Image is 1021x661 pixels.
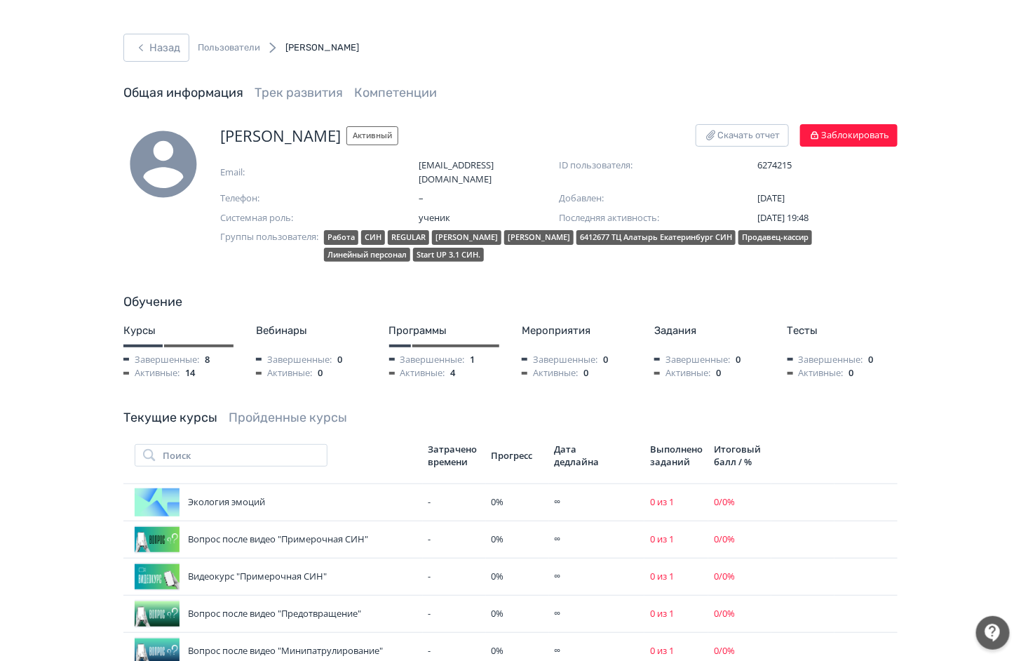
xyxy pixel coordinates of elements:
span: 0 [318,366,323,380]
span: Активные: [123,366,180,380]
button: Назад [123,34,189,62]
a: Текущие курсы [123,410,217,425]
a: Трек развития [255,85,343,100]
span: [DATE] 19:48 [757,211,809,224]
div: Вебинары [256,323,366,339]
span: [DATE] [757,192,785,204]
div: Обучение [123,293,898,312]
span: 0 [736,353,741,367]
span: 0 [603,353,608,367]
div: - [428,607,480,621]
span: Активные: [256,366,312,380]
span: Активные: [654,366,710,380]
div: [PERSON_NAME] [504,230,574,245]
span: Добавлен: [559,192,699,206]
span: 0 из 1 [650,644,674,657]
a: Общая информация [123,85,243,100]
div: Мероприятия [522,323,632,339]
span: Завершенные: [123,353,199,367]
span: Email: [220,166,360,180]
span: Завершенные: [389,353,465,367]
span: [PERSON_NAME] [285,42,359,53]
div: ∞ [555,533,639,547]
div: ∞ [555,495,639,509]
span: 1 [471,353,475,367]
div: СИН [361,230,385,245]
button: Заблокировать [800,124,898,147]
div: [PERSON_NAME] [432,230,501,245]
button: Скачать отчет [696,124,789,147]
div: Продавец-кассир [738,230,812,245]
span: Группы пользователя: [220,230,318,265]
span: Завершенные: [256,353,332,367]
span: 6274215 [757,159,898,173]
span: 0 % [492,644,504,657]
span: 0 [716,366,721,380]
div: Выполнено заданий [650,443,703,468]
span: 0 % [492,570,504,582]
span: 14 [185,366,195,380]
span: 0 / 0 % [714,533,735,545]
span: [EMAIL_ADDRESS][DOMAIN_NAME] [419,159,559,186]
div: Вопрос после видео "Примерочная СИН" [135,526,417,554]
span: 0 % [492,533,504,545]
div: Затрачено времени [428,443,480,468]
div: Задания [654,323,764,339]
span: Системная роль: [220,211,360,225]
span: Телефон: [220,192,360,206]
span: 0 [337,353,342,367]
div: Итоговый балл / % [714,443,766,468]
span: [PERSON_NAME] [220,124,341,147]
span: 0 из 1 [650,570,674,582]
div: - [428,495,480,509]
div: Вопрос после видео "Предотвращение" [135,600,417,628]
div: Видеокурс "Примерочная СИН" [135,563,417,591]
span: Завершенные: [654,353,730,367]
div: REGULAR [388,230,429,245]
span: 0 из 1 [650,607,674,620]
span: 4 [451,366,456,380]
div: Start UP 3.1 СИН. [413,248,484,262]
span: Активные: [522,366,578,380]
span: 0 [583,366,588,380]
div: Прогресс [492,449,543,462]
div: ∞ [555,570,639,584]
div: Тесты [787,323,898,339]
div: ∞ [555,607,639,621]
div: Курсы [123,323,234,339]
span: 0 % [492,495,504,508]
span: – [419,192,559,206]
span: ID пользователя: [559,159,699,173]
div: Экология эмоций [135,488,417,516]
div: 6412677 ТЦ Алатырь Екатеринбург СИН [576,230,736,245]
span: Активные: [389,366,445,380]
span: Активные: [787,366,844,380]
span: Активный [346,126,398,145]
a: Компетенции [354,85,437,100]
span: 0 / 0 % [714,570,735,582]
div: Дата дедлайна [555,443,604,468]
span: ученик [419,211,559,225]
div: Программы [389,323,499,339]
span: 0 из 1 [650,495,674,508]
span: 0 [869,353,874,367]
div: - [428,570,480,584]
span: Завершенные: [787,353,863,367]
div: ∞ [555,644,639,658]
span: 8 [205,353,210,367]
span: Завершенные: [522,353,597,367]
span: 0 / 0 % [714,644,735,657]
span: 0 / 0 % [714,607,735,620]
span: Последняя активность: [559,211,699,225]
div: - [428,533,480,547]
div: Работа [324,230,358,245]
span: 0 / 0 % [714,495,735,508]
span: 0 из 1 [650,533,674,545]
span: 0 % [492,607,504,620]
a: Пользователи [198,41,260,55]
div: Линейный персонал [324,248,410,262]
a: Пройденные курсы [229,410,347,425]
span: 0 [849,366,854,380]
div: - [428,644,480,658]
